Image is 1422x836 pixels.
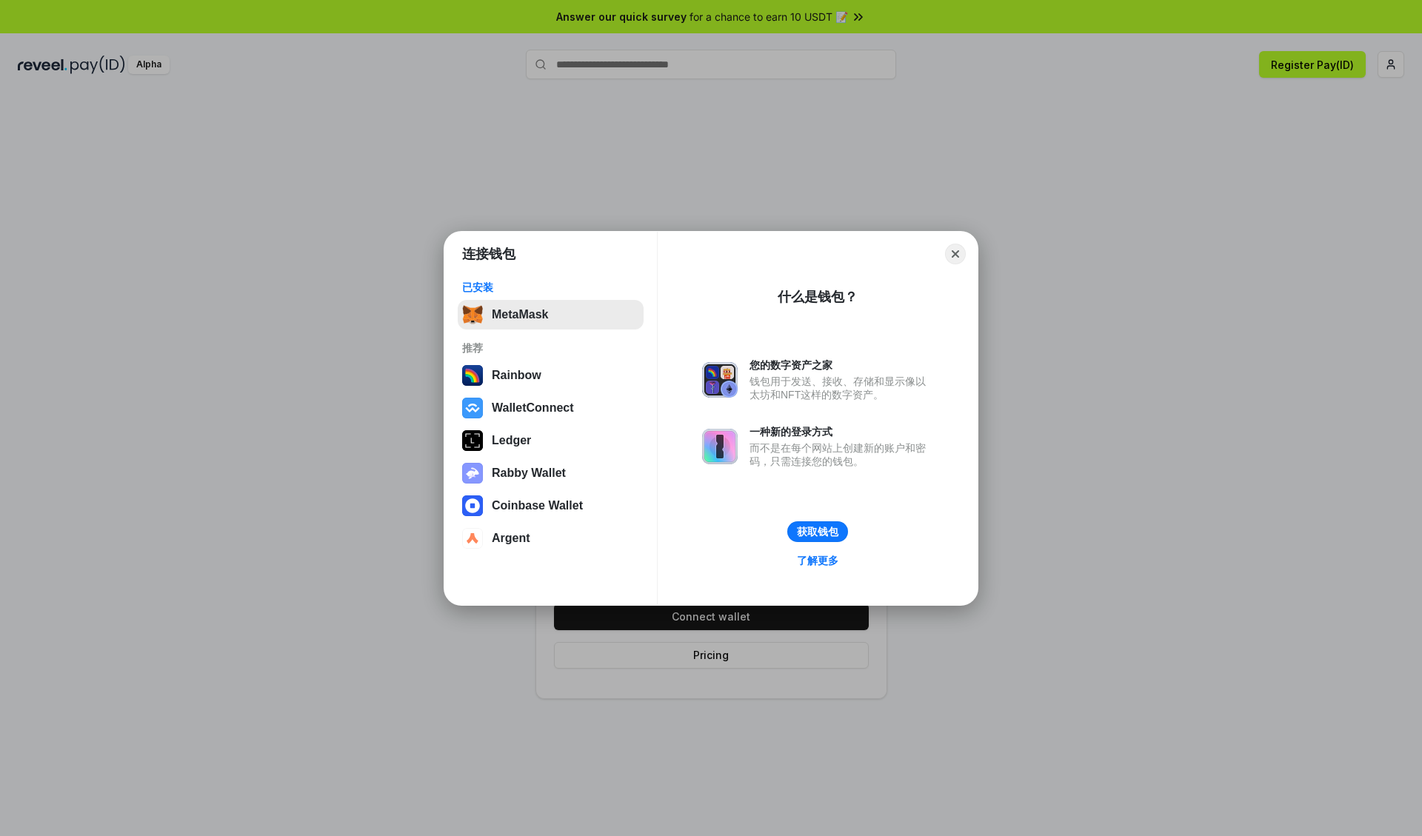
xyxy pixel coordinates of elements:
[797,554,838,567] div: 了解更多
[750,441,933,468] div: 而不是在每个网站上创建新的账户和密码，只需连接您的钱包。
[778,288,858,306] div: 什么是钱包？
[462,365,483,386] img: svg+xml,%3Csvg%20width%3D%22120%22%20height%3D%22120%22%20viewBox%3D%220%200%20120%20120%22%20fil...
[458,300,644,330] button: MetaMask
[750,375,933,401] div: 钱包用于发送、接收、存储和显示像以太坊和NFT这样的数字资产。
[945,244,966,264] button: Close
[462,281,639,294] div: 已安装
[458,361,644,390] button: Rainbow
[750,358,933,372] div: 您的数字资产之家
[797,525,838,538] div: 获取钱包
[492,467,566,480] div: Rabby Wallet
[462,398,483,418] img: svg+xml,%3Csvg%20width%3D%2228%22%20height%3D%2228%22%20viewBox%3D%220%200%2028%2028%22%20fill%3D...
[458,524,644,553] button: Argent
[462,341,639,355] div: 推荐
[462,430,483,451] img: svg+xml,%3Csvg%20xmlns%3D%22http%3A%2F%2Fwww.w3.org%2F2000%2Fsvg%22%20width%3D%2228%22%20height%3...
[458,491,644,521] button: Coinbase Wallet
[492,308,548,321] div: MetaMask
[750,425,933,438] div: 一种新的登录方式
[492,532,530,545] div: Argent
[492,434,531,447] div: Ledger
[702,362,738,398] img: svg+xml,%3Csvg%20xmlns%3D%22http%3A%2F%2Fwww.w3.org%2F2000%2Fsvg%22%20fill%3D%22none%22%20viewBox...
[458,458,644,488] button: Rabby Wallet
[462,304,483,325] img: svg+xml,%3Csvg%20fill%3D%22none%22%20height%3D%2233%22%20viewBox%3D%220%200%2035%2033%22%20width%...
[492,369,541,382] div: Rainbow
[462,495,483,516] img: svg+xml,%3Csvg%20width%3D%2228%22%20height%3D%2228%22%20viewBox%3D%220%200%2028%2028%22%20fill%3D...
[702,429,738,464] img: svg+xml,%3Csvg%20xmlns%3D%22http%3A%2F%2Fwww.w3.org%2F2000%2Fsvg%22%20fill%3D%22none%22%20viewBox...
[462,245,515,263] h1: 连接钱包
[462,528,483,549] img: svg+xml,%3Csvg%20width%3D%2228%22%20height%3D%2228%22%20viewBox%3D%220%200%2028%2028%22%20fill%3D...
[492,401,574,415] div: WalletConnect
[458,393,644,423] button: WalletConnect
[458,426,644,455] button: Ledger
[462,463,483,484] img: svg+xml,%3Csvg%20xmlns%3D%22http%3A%2F%2Fwww.w3.org%2F2000%2Fsvg%22%20fill%3D%22none%22%20viewBox...
[788,551,847,570] a: 了解更多
[787,521,848,542] button: 获取钱包
[492,499,583,512] div: Coinbase Wallet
